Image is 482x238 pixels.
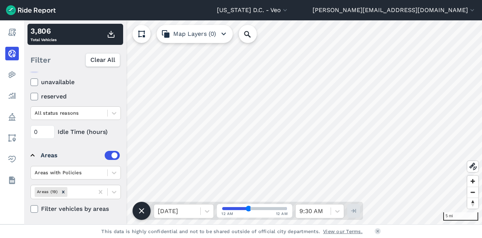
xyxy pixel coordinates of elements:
[467,187,478,198] button: Zoom out
[276,211,288,217] span: 12 AM
[221,211,233,217] span: 12 AM
[31,25,56,37] div: 3,806
[5,174,19,187] a: Datasets
[31,78,121,87] label: unavailable
[31,25,56,43] div: Total Vehicles
[5,47,19,60] a: Realtime
[31,145,120,166] summary: Areas
[5,89,19,103] a: Analyze
[5,68,19,81] a: Heatmaps
[313,6,476,15] button: [PERSON_NAME][EMAIL_ADDRESS][DOMAIN_NAME]
[90,55,115,64] span: Clear All
[5,152,19,166] a: Health
[24,20,482,224] canvas: Map
[443,212,478,221] div: 5 mi
[31,204,121,213] label: Filter vehicles by areas
[239,25,269,43] input: Search Location or Vehicles
[6,5,56,15] img: Ride Report
[27,48,123,72] div: Filter
[5,26,19,39] a: Report
[323,228,363,235] a: View our Terms.
[85,53,120,67] button: Clear All
[41,151,120,160] div: Areas
[5,110,19,124] a: Policy
[217,6,289,15] button: [US_STATE] D.C. - Veo
[59,187,67,197] div: Remove Areas (19)
[157,25,233,43] button: Map Layers (0)
[31,125,121,139] div: Idle Time (hours)
[467,176,478,187] button: Zoom in
[31,92,121,101] label: reserved
[35,187,59,197] div: Areas (19)
[467,198,478,209] button: Reset bearing to north
[5,131,19,145] a: Areas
